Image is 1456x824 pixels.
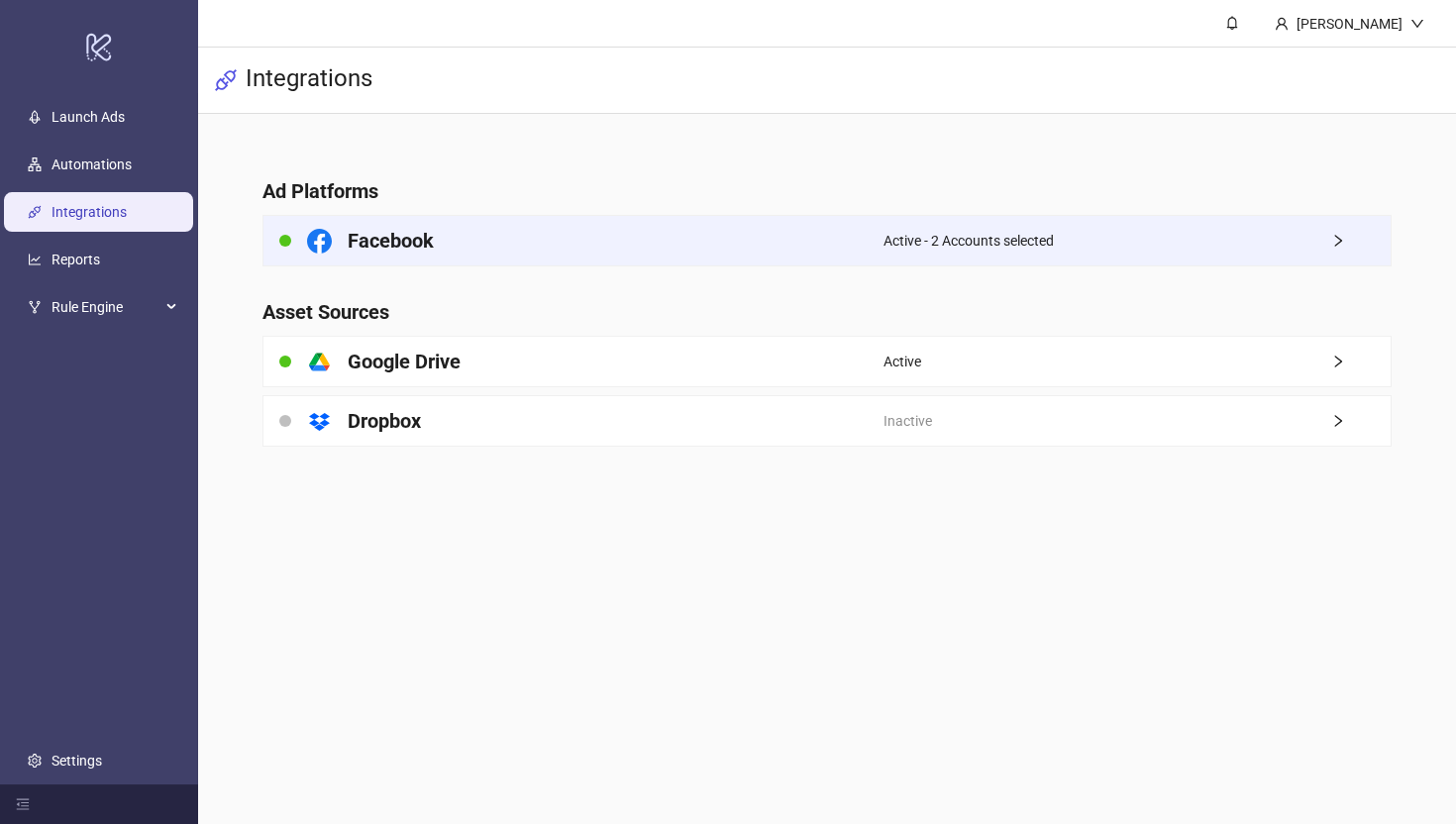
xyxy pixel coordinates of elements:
span: right [1331,414,1391,428]
a: Google DriveActiveright [262,336,1392,387]
a: Launch Ads [52,109,125,125]
a: FacebookActive - 2 Accounts selectedright [262,215,1392,266]
a: Reports [52,252,100,267]
span: Active [884,351,921,372]
h4: Ad Platforms [262,177,1392,205]
span: down [1410,17,1424,31]
div: [PERSON_NAME] [1289,13,1410,35]
h4: Asset Sources [262,298,1392,326]
span: Rule Engine [52,287,160,327]
h4: Dropbox [348,407,421,435]
h4: Facebook [348,227,434,255]
span: right [1331,234,1391,248]
span: fork [28,300,42,314]
span: Inactive [884,410,932,432]
span: bell [1225,16,1239,30]
h4: Google Drive [348,348,461,375]
span: right [1331,355,1391,368]
a: Settings [52,753,102,769]
a: Automations [52,156,132,172]
span: api [214,68,238,92]
h3: Integrations [246,63,372,97]
span: menu-fold [16,797,30,811]
a: Integrations [52,204,127,220]
span: Active - 2 Accounts selected [884,230,1054,252]
span: user [1275,17,1289,31]
a: DropboxInactiveright [262,395,1392,447]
